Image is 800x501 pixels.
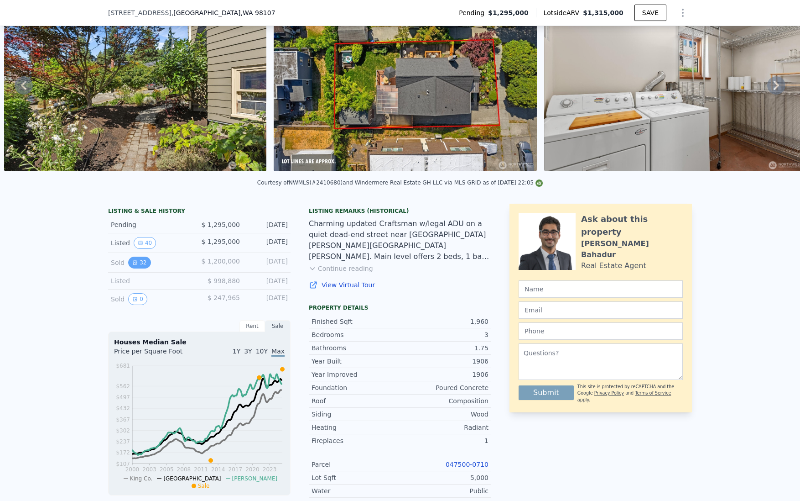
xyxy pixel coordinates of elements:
[116,417,130,423] tspan: $367
[309,280,491,290] a: View Virtual Tour
[312,370,400,379] div: Year Improved
[400,343,488,353] div: 1.75
[247,257,288,269] div: [DATE]
[245,466,260,473] tspan: 2020
[400,396,488,406] div: Composition
[208,277,240,285] span: $ 998,880
[114,338,285,347] div: Houses Median Sale
[309,218,491,262] div: Charming updated Craftsman w/legal ADU on a quiet dead-end street near [GEOGRAPHIC_DATA][PERSON_N...
[674,4,692,22] button: Show Options
[583,9,623,16] span: $1,315,000
[116,394,130,401] tspan: $497
[247,220,288,229] div: [DATE]
[446,461,488,468] a: 047500-0710
[400,436,488,445] div: 1
[581,260,646,271] div: Real Estate Agent
[312,460,400,469] div: Parcel
[519,322,683,340] input: Phone
[312,436,400,445] div: Fireplaces
[239,320,265,332] div: Rent
[201,221,240,228] span: $ 1,295,000
[116,363,130,369] tspan: $681
[134,237,156,249] button: View historical data
[116,461,130,467] tspan: $107
[208,294,240,301] span: $ 247,965
[577,384,683,403] div: This site is protected by reCAPTCHA and the Google and apply.
[312,343,400,353] div: Bathrooms
[312,317,400,326] div: Finished Sqft
[233,348,240,355] span: 1Y
[108,207,291,216] div: LISTING & SALE HISTORY
[116,438,130,445] tspan: $237
[309,304,491,311] div: Property details
[400,486,488,496] div: Public
[312,383,400,392] div: Foundation
[244,348,252,355] span: 3Y
[128,293,147,305] button: View historical data
[635,390,671,396] a: Terms of Service
[247,276,288,285] div: [DATE]
[177,466,191,473] tspan: 2008
[263,466,277,473] tspan: 2023
[400,330,488,339] div: 3
[581,213,683,238] div: Ask about this property
[634,5,666,21] button: SAVE
[271,348,285,357] span: Max
[201,238,240,245] span: $ 1,295,000
[312,410,400,419] div: Siding
[198,483,210,489] span: Sale
[111,276,192,285] div: Listed
[247,237,288,249] div: [DATE]
[256,348,268,355] span: 10Y
[201,258,240,265] span: $ 1,200,000
[111,237,192,249] div: Listed
[488,8,529,17] span: $1,295,000
[265,320,291,332] div: Sale
[111,220,192,229] div: Pending
[116,405,130,411] tspan: $432
[459,8,488,17] span: Pending
[171,8,275,17] span: , [GEOGRAPHIC_DATA]
[312,396,400,406] div: Roof
[594,390,624,396] a: Privacy Policy
[312,486,400,496] div: Water
[312,473,400,482] div: Lot Sqft
[581,238,683,260] div: [PERSON_NAME] Bahadur
[400,383,488,392] div: Poured Concrete
[232,475,278,482] span: [PERSON_NAME]
[160,466,174,473] tspan: 2005
[400,423,488,432] div: Radiant
[544,8,583,17] span: Lotside ARV
[114,347,199,361] div: Price per Square Foot
[142,466,156,473] tspan: 2003
[240,9,275,16] span: , WA 98107
[519,385,574,400] button: Submit
[111,293,192,305] div: Sold
[309,207,491,215] div: Listing Remarks (Historical)
[312,357,400,366] div: Year Built
[211,466,225,473] tspan: 2014
[257,179,543,186] div: Courtesy of NWMLS (#2410680) and Windermere Real Estate GH LLC via MLS GRID as of [DATE] 22:05
[194,466,208,473] tspan: 2011
[400,317,488,326] div: 1,960
[108,8,171,17] span: [STREET_ADDRESS]
[535,179,543,187] img: NWMLS Logo
[400,410,488,419] div: Wood
[400,370,488,379] div: 1906
[163,475,221,482] span: [GEOGRAPHIC_DATA]
[519,301,683,319] input: Email
[229,466,243,473] tspan: 2017
[247,293,288,305] div: [DATE]
[312,423,400,432] div: Heating
[125,466,140,473] tspan: 2000
[309,264,373,273] button: Continue reading
[400,357,488,366] div: 1906
[111,257,192,269] div: Sold
[400,473,488,482] div: 5,000
[116,427,130,434] tspan: $302
[519,280,683,298] input: Name
[116,383,130,390] tspan: $562
[116,449,130,456] tspan: $172
[128,257,151,269] button: View historical data
[312,330,400,339] div: Bedrooms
